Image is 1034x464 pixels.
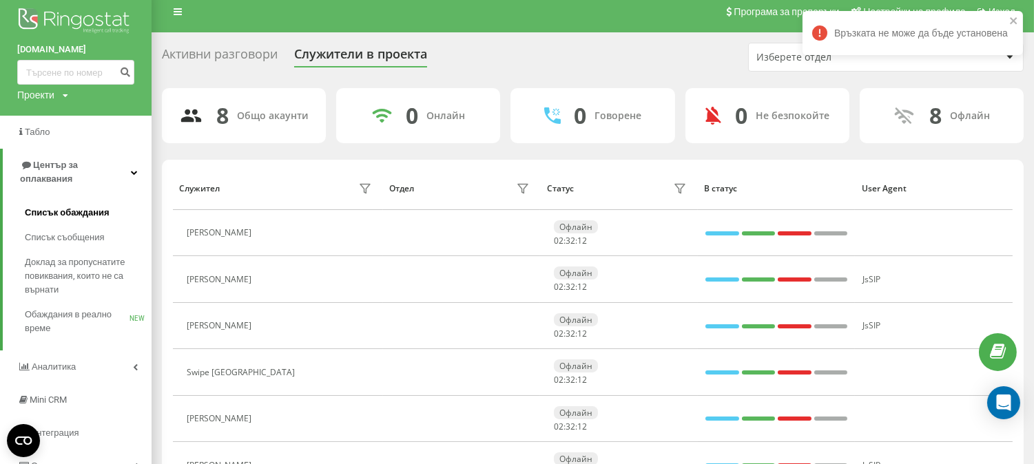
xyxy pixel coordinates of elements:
span: Списък съобщения [25,231,105,244]
span: 02 [554,374,563,386]
div: Активни разговори [162,47,278,68]
div: Изберете отдел [756,52,921,63]
span: Доклад за пропуснатите повиквания, които не са върнати [25,255,145,297]
div: [PERSON_NAME] [187,414,255,423]
div: Статус [547,184,574,193]
span: 12 [577,281,587,293]
span: 32 [566,374,575,386]
img: Ringostat logo [17,5,134,39]
span: Център за оплаквания [20,160,78,184]
div: 0 [575,103,587,129]
div: : : [554,422,587,432]
span: 32 [566,235,575,246]
div: User Agent [862,184,1006,193]
span: 32 [566,421,575,432]
div: 8 [216,103,229,129]
div: В статус [704,184,849,193]
div: Не безпокойте [756,110,829,122]
div: Офлайн [554,313,598,326]
div: Офлайн [554,406,598,419]
button: Open CMP widget [7,424,40,457]
div: : : [554,375,587,385]
div: : : [554,236,587,246]
span: Обаждания в реално време [25,308,130,335]
div: Офлайн [950,110,990,122]
span: Списък обаждания [25,206,110,220]
span: 12 [577,328,587,339]
div: Служители в проекта [294,47,427,68]
input: Търсене по номер [17,60,134,85]
span: 32 [566,281,575,293]
div: [PERSON_NAME] [187,228,255,238]
div: Офлайн [554,359,598,372]
div: Офлайн [554,220,598,233]
div: Връзката не може да бъде установена [803,11,1023,55]
div: : : [554,282,587,292]
span: Настройки на профила [863,6,966,17]
span: 12 [577,421,587,432]
div: Говорене [595,110,642,122]
div: Swipe [GEOGRAPHIC_DATA] [187,368,298,377]
span: 32 [566,328,575,339]
a: Обаждания в реално времеNEW [25,302,152,341]
div: Служител [179,184,220,193]
div: [PERSON_NAME] [187,321,255,330]
div: [PERSON_NAME] [187,275,255,284]
a: Списък съобщения [25,225,152,250]
span: Аналитика [32,361,76,372]
div: Отдел [389,184,414,193]
div: Проекти [17,88,54,102]
span: 02 [554,328,563,339]
div: Офлайн [554,266,598,280]
a: Доклад за пропуснатите повиквания, които не са върнати [25,250,152,302]
button: close [1009,15,1019,28]
div: : : [554,329,587,339]
span: Mini CRM [30,394,67,405]
div: 0 [735,103,747,129]
span: Интеграция [30,428,79,438]
span: 02 [554,421,563,432]
div: 0 [406,103,418,129]
a: [DOMAIN_NAME] [17,43,134,56]
span: 02 [554,235,563,246]
div: Open Intercom Messenger [987,386,1020,419]
span: 12 [577,235,587,246]
a: Център за оплаквания [3,149,152,196]
span: Табло [25,127,50,137]
span: 02 [554,281,563,293]
span: JsSIP [862,273,880,285]
div: Общо акаунти [237,110,309,122]
span: 12 [577,374,587,386]
a: Списък обаждания [25,200,152,225]
div: 8 [929,103,942,129]
span: Програма за препоръки [734,6,839,17]
span: JsSIP [862,319,880,331]
div: Онлайн [426,110,465,122]
span: Изход [989,6,1015,17]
